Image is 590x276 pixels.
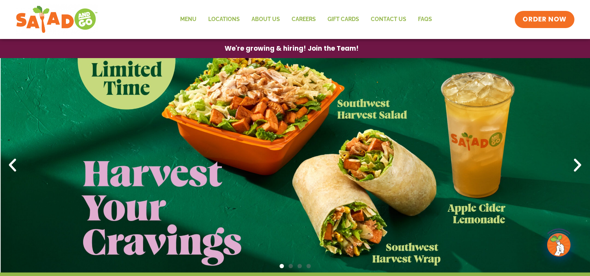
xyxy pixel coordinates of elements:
[523,15,566,24] span: ORDER NOW
[4,157,21,174] div: Previous slide
[307,264,311,268] span: Go to slide 4
[365,11,412,28] a: Contact Us
[16,4,98,35] img: new-SAG-logo-768×292
[280,264,284,268] span: Go to slide 1
[412,11,438,28] a: FAQs
[174,11,202,28] a: Menu
[225,45,359,52] span: We're growing & hiring! Join the Team!
[289,264,293,268] span: Go to slide 2
[202,11,246,28] a: Locations
[322,11,365,28] a: GIFT CARDS
[246,11,286,28] a: About Us
[286,11,322,28] a: Careers
[174,11,438,28] nav: Menu
[298,264,302,268] span: Go to slide 3
[213,39,370,58] a: We're growing & hiring! Join the Team!
[515,11,574,28] a: ORDER NOW
[569,157,586,174] div: Next slide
